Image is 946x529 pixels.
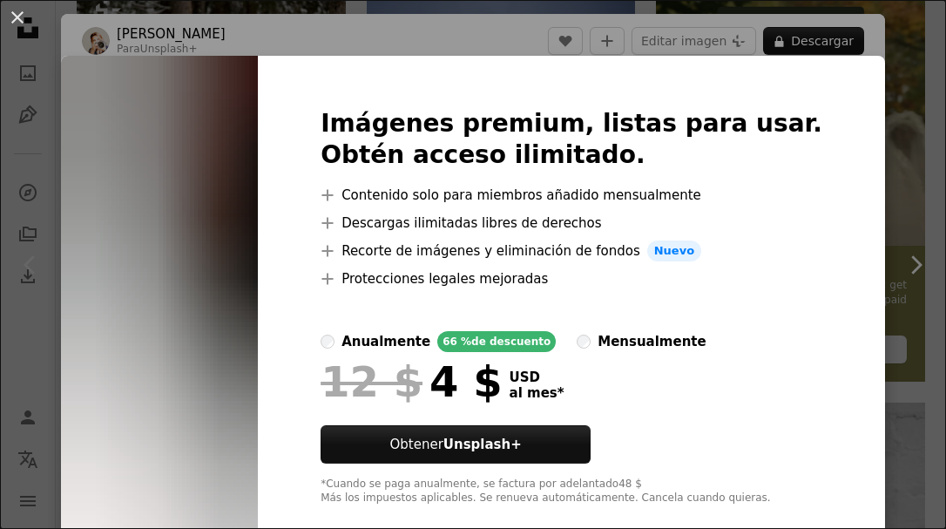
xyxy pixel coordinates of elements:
[321,108,822,171] h2: Imágenes premium, listas para usar. Obtén acceso ilimitado.
[577,335,591,349] input: mensualmente
[321,359,502,404] div: 4 $
[321,213,822,234] li: Descargas ilimitadas libres de derechos
[321,335,334,349] input: anualmente66 %de descuento
[598,331,706,352] div: mensualmente
[510,370,564,385] span: USD
[647,241,701,261] span: Nuevo
[321,359,422,404] span: 12 $
[443,437,522,452] strong: Unsplash+
[321,268,822,289] li: Protecciones legales mejoradas
[510,385,564,401] span: al mes *
[321,478,822,505] div: *Cuando se paga anualmente, se factura por adelantado 48 $ Más los impuestos aplicables. Se renue...
[321,425,591,464] button: ObtenerUnsplash+
[321,241,822,261] li: Recorte de imágenes y eliminación de fondos
[437,331,556,352] div: 66 % de descuento
[341,331,430,352] div: anualmente
[321,185,822,206] li: Contenido solo para miembros añadido mensualmente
